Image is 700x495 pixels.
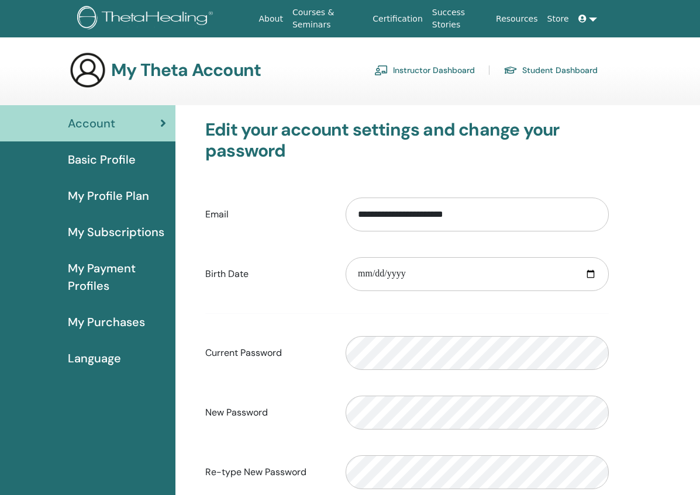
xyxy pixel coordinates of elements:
span: My Purchases [68,313,145,331]
img: generic-user-icon.jpg [69,51,106,89]
img: graduation-cap.svg [504,65,518,75]
a: Instructor Dashboard [374,61,475,79]
label: Birth Date [196,263,337,285]
a: Resources [491,8,543,30]
a: About [254,8,288,30]
label: Re-type New Password [196,461,337,483]
h3: My Theta Account [111,60,261,81]
span: My Payment Profiles [68,259,166,295]
a: Success Stories [427,2,491,36]
label: New Password [196,401,337,424]
span: Account [68,115,115,132]
img: logo.png [77,6,217,32]
span: Language [68,349,121,367]
a: Courses & Seminars [288,2,368,36]
label: Current Password [196,342,337,364]
img: chalkboard-teacher.svg [374,65,388,75]
span: My Profile Plan [68,187,149,205]
a: Student Dashboard [504,61,598,79]
span: Basic Profile [68,151,136,168]
span: My Subscriptions [68,223,164,241]
label: Email [196,203,337,226]
h3: Edit your account settings and change your password [205,119,609,161]
a: Certification [368,8,427,30]
a: Store [543,8,574,30]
